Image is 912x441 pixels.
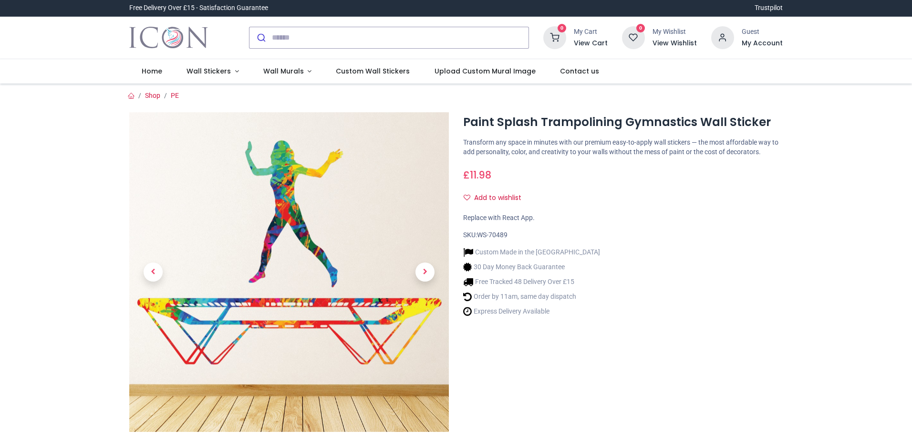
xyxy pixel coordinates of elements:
[415,262,435,282] span: Next
[129,24,208,51] a: Logo of Icon Wall Stickers
[145,92,160,99] a: Shop
[463,114,783,130] h1: Paint Splash Trampolining Gymnastics Wall Sticker
[477,231,508,239] span: WS-70489
[653,39,697,48] a: View Wishlist
[463,306,600,316] li: Express Delivery Available
[401,160,449,384] a: Next
[142,66,162,76] span: Home
[653,27,697,37] div: My Wishlist
[463,168,491,182] span: £
[574,39,608,48] a: View Cart
[636,24,645,33] sup: 0
[463,262,600,272] li: 30 Day Money Back Guarantee
[742,27,783,37] div: Guest
[129,160,177,384] a: Previous
[171,92,179,99] a: PE
[755,3,783,13] a: Trustpilot
[174,59,251,84] a: Wall Stickers
[463,247,600,257] li: Custom Made in the [GEOGRAPHIC_DATA]
[463,277,600,287] li: Free Tracked 48 Delivery Over £15
[249,27,272,48] button: Submit
[463,213,783,223] div: Replace with React App.
[463,190,529,206] button: Add to wishlistAdd to wishlist
[560,66,599,76] span: Contact us
[470,168,491,182] span: 11.98
[435,66,536,76] span: Upload Custom Mural Image
[463,292,600,302] li: Order by 11am, same day dispatch
[187,66,231,76] span: Wall Stickers
[622,33,645,41] a: 0
[129,112,449,432] img: Paint Splash Trampolining Gymnastics Wall Sticker
[263,66,304,76] span: Wall Murals
[558,24,567,33] sup: 0
[464,194,470,201] i: Add to wishlist
[144,262,163,282] span: Previous
[742,39,783,48] a: My Account
[463,138,783,157] p: Transform any space in minutes with our premium easy-to-apply wall stickers — the most affordable...
[574,27,608,37] div: My Cart
[463,231,783,240] div: SKU:
[336,66,410,76] span: Custom Wall Stickers
[129,3,268,13] div: Free Delivery Over £15 - Satisfaction Guarantee
[129,24,208,51] img: Icon Wall Stickers
[251,59,324,84] a: Wall Murals
[543,33,566,41] a: 0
